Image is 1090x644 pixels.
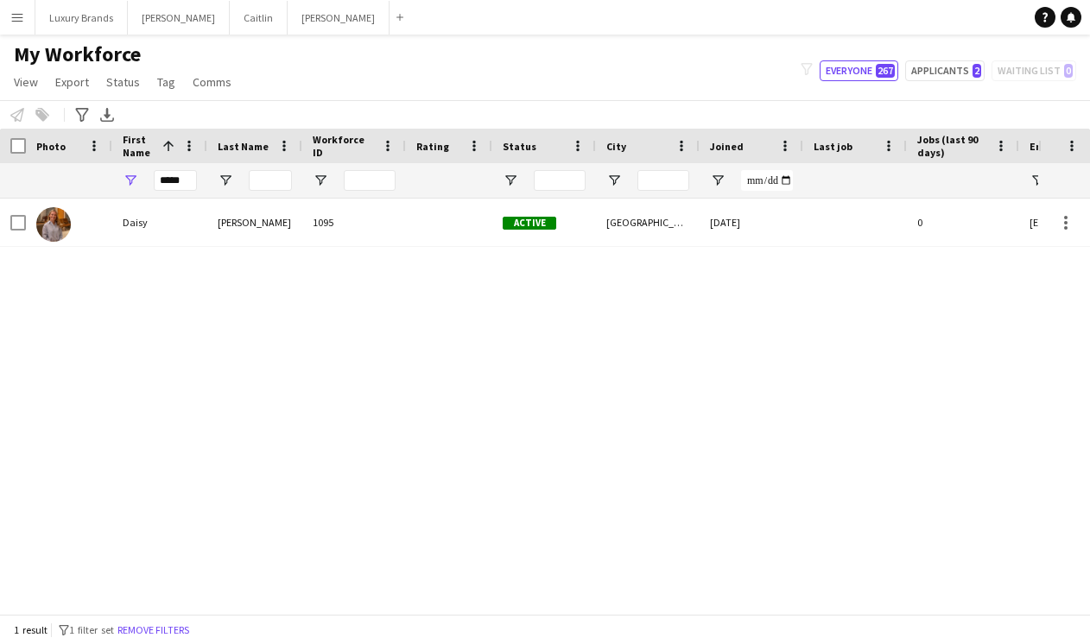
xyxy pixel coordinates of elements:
[820,60,898,81] button: Everyone267
[69,623,114,636] span: 1 filter set
[710,140,744,153] span: Joined
[917,133,988,159] span: Jobs (last 90 days)
[534,170,586,191] input: Status Filter Input
[503,217,556,230] span: Active
[344,170,396,191] input: Workforce ID Filter Input
[207,199,302,246] div: [PERSON_NAME]
[7,71,45,93] a: View
[112,199,207,246] div: Daisy
[230,1,288,35] button: Caitlin
[99,71,147,93] a: Status
[36,207,71,242] img: Daisy Mullane
[72,104,92,125] app-action-btn: Advanced filters
[106,74,140,90] span: Status
[1030,173,1045,188] button: Open Filter Menu
[55,74,89,90] span: Export
[193,74,231,90] span: Comms
[710,173,726,188] button: Open Filter Menu
[97,104,117,125] app-action-btn: Export XLSX
[606,173,622,188] button: Open Filter Menu
[313,173,328,188] button: Open Filter Menu
[876,64,895,78] span: 267
[606,140,626,153] span: City
[186,71,238,93] a: Comms
[249,170,292,191] input: Last Name Filter Input
[154,170,197,191] input: First Name Filter Input
[35,1,128,35] button: Luxury Brands
[123,133,155,159] span: First Name
[114,621,193,640] button: Remove filters
[637,170,689,191] input: City Filter Input
[14,41,141,67] span: My Workforce
[218,173,233,188] button: Open Filter Menu
[123,173,138,188] button: Open Filter Menu
[128,1,230,35] button: [PERSON_NAME]
[905,60,985,81] button: Applicants2
[157,74,175,90] span: Tag
[503,140,536,153] span: Status
[907,199,1019,246] div: 0
[218,140,269,153] span: Last Name
[150,71,182,93] a: Tag
[416,140,449,153] span: Rating
[14,74,38,90] span: View
[1030,140,1057,153] span: Email
[741,170,793,191] input: Joined Filter Input
[503,173,518,188] button: Open Filter Menu
[288,1,390,35] button: [PERSON_NAME]
[36,140,66,153] span: Photo
[596,199,700,246] div: [GEOGRAPHIC_DATA]
[973,64,981,78] span: 2
[302,199,406,246] div: 1095
[313,133,375,159] span: Workforce ID
[814,140,852,153] span: Last job
[700,199,803,246] div: [DATE]
[48,71,96,93] a: Export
